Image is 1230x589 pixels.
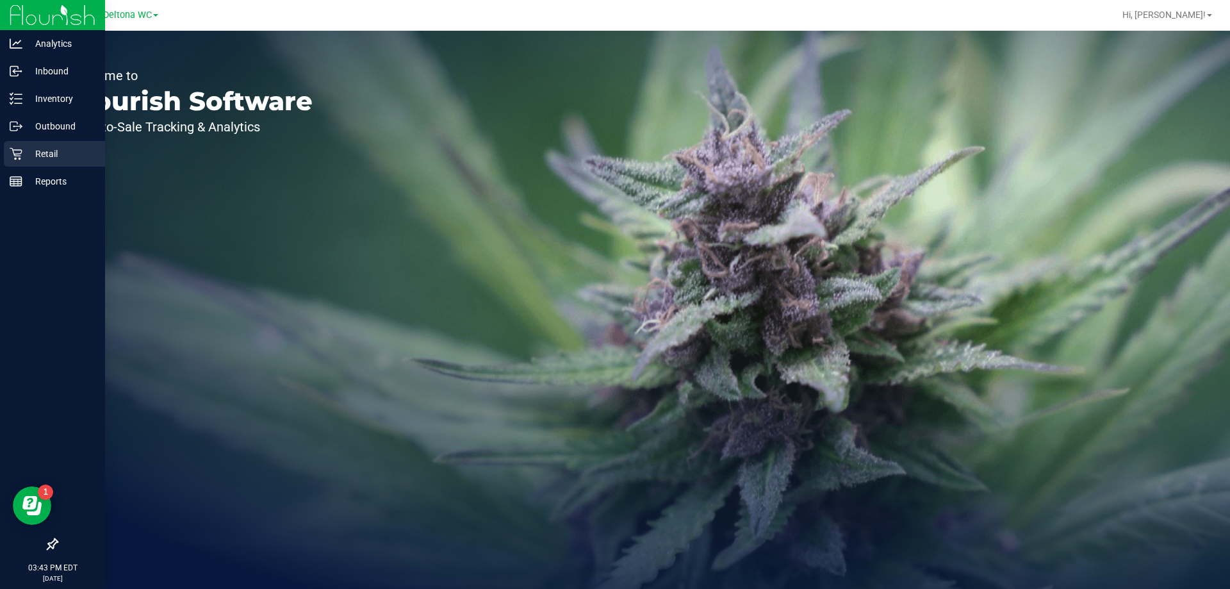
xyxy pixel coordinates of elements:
[10,37,22,50] inline-svg: Analytics
[10,65,22,78] inline-svg: Inbound
[69,69,313,82] p: Welcome to
[69,120,313,133] p: Seed-to-Sale Tracking & Analytics
[1122,10,1206,20] span: Hi, [PERSON_NAME]!
[22,119,99,134] p: Outbound
[10,175,22,188] inline-svg: Reports
[10,92,22,105] inline-svg: Inventory
[10,147,22,160] inline-svg: Retail
[13,486,51,525] iframe: Resource center
[10,120,22,133] inline-svg: Outbound
[103,10,152,21] span: Deltona WC
[22,174,99,189] p: Reports
[22,36,99,51] p: Analytics
[22,63,99,79] p: Inbound
[6,562,99,574] p: 03:43 PM EDT
[6,574,99,583] p: [DATE]
[38,485,53,500] iframe: Resource center unread badge
[22,91,99,106] p: Inventory
[22,146,99,162] p: Retail
[69,88,313,114] p: Flourish Software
